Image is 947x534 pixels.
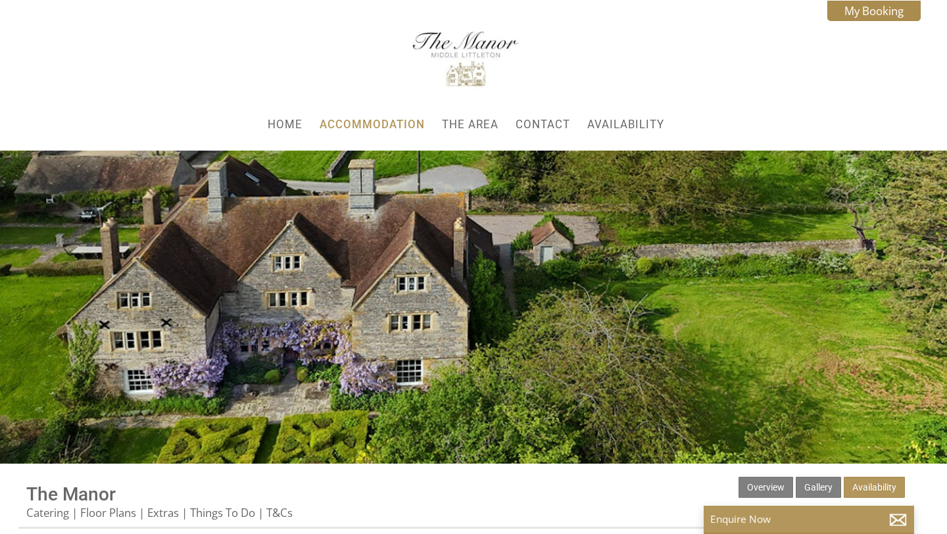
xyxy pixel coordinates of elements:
a: The Area [442,118,498,131]
a: Catering [26,505,69,520]
a: Gallery [796,477,841,498]
a: Availability [587,118,664,131]
p: Enquire Now [710,512,908,526]
a: My Booking [827,1,921,21]
a: Floor Plans [80,505,136,520]
a: Home [268,118,303,131]
a: Things To Do [190,505,255,520]
img: The Manor [383,26,548,92]
a: Overview [739,477,793,498]
a: Accommodation [320,118,425,131]
a: Availability [844,477,905,498]
a: T&Cs [266,505,293,520]
a: Contact [516,118,570,131]
a: The Manor [26,483,116,505]
a: Extras [147,505,179,520]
